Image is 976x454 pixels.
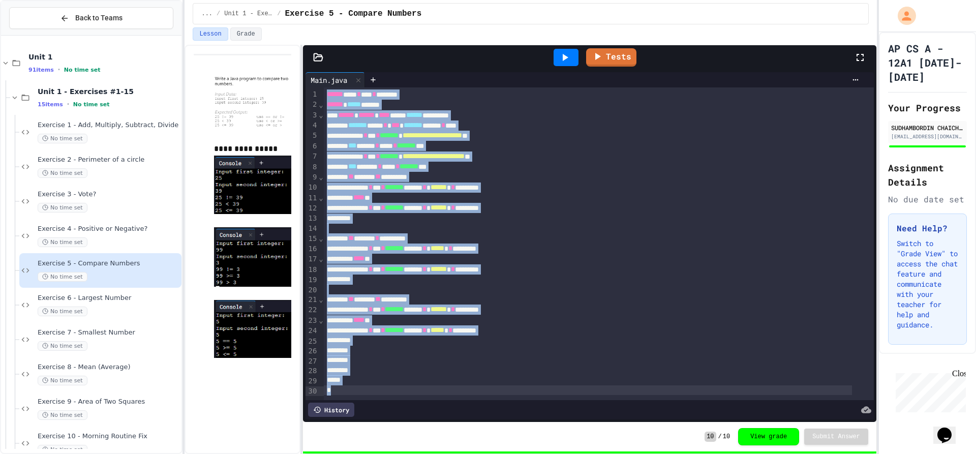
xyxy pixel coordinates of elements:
div: 11 [306,193,318,203]
span: Fold line [318,194,323,202]
span: Fold line [318,101,323,109]
span: Fold line [318,295,323,304]
h2: Your Progress [888,101,967,115]
div: 17 [306,254,318,264]
span: Exercise 7 - Smallest Number [38,328,179,337]
span: Exercise 3 - Vote? [38,190,179,199]
div: 22 [306,305,318,315]
span: Back to Teams [75,13,123,23]
span: • [58,66,60,74]
span: Fold line [318,316,323,324]
span: No time set [38,237,87,247]
div: 2 [306,100,318,110]
div: 3 [306,110,318,120]
span: No time set [38,376,87,385]
div: 16 [306,244,318,254]
span: No time set [38,307,87,316]
div: 14 [306,224,318,234]
div: 28 [306,366,318,376]
span: Exercise 9 - Area of Two Squares [38,398,179,406]
span: ... [201,10,212,18]
span: Fold line [318,234,323,243]
span: No time set [64,67,101,73]
div: 8 [306,162,318,172]
div: Main.java [306,72,365,87]
div: 10 [306,183,318,193]
span: Exercise 6 - Largest Number [38,294,179,302]
span: 10 [723,433,730,441]
span: Submit Answer [812,433,860,441]
span: Unit 1 - Exercises #1-15 [38,87,179,96]
div: 7 [306,152,318,162]
div: 25 [306,337,318,347]
span: No time set [38,203,87,213]
div: 20 [306,285,318,295]
div: 19 [306,275,318,285]
span: Fold line [318,173,323,181]
div: 4 [306,120,318,131]
span: Unit 1 [28,52,179,62]
span: Fold line [318,255,323,263]
div: 27 [306,356,318,367]
span: • [67,100,69,108]
span: Exercise 10 - Morning Routine Fix [38,432,179,441]
span: / [277,10,281,18]
h1: AP CS A - 12A1 [DATE]-[DATE] [888,41,967,84]
iframe: chat widget [892,369,966,412]
div: 30 [306,386,318,397]
span: Exercise 5 - Compare Numbers [38,259,179,268]
span: Exercise 1 - Add, Multiply, Subtract, Divide [38,121,179,130]
div: SUDHAMBORDIN CHAICHUENCHOB [891,123,964,132]
span: Exercise 4 - Positive or Negative? [38,225,179,233]
div: 24 [306,326,318,336]
span: 15 items [38,101,63,108]
a: Tests [586,48,636,67]
div: 29 [306,376,318,386]
div: History [308,403,354,417]
span: No time set [38,168,87,178]
button: Grade [230,27,262,41]
button: Lesson [193,27,228,41]
span: 10 [705,432,716,442]
div: Main.java [306,75,352,85]
button: View grade [738,428,799,445]
span: Exercise 2 - Perimeter of a circle [38,156,179,164]
span: No time set [38,272,87,282]
p: Switch to "Grade View" to access the chat feature and communicate with your teacher for help and ... [897,238,958,330]
span: Fold line [318,111,323,119]
div: 1 [306,89,318,100]
div: 21 [306,295,318,305]
button: Back to Teams [9,7,173,29]
span: Unit 1 - Exercises #1-15 [224,10,273,18]
span: No time set [73,101,110,108]
div: 6 [306,141,318,152]
span: No time set [38,410,87,420]
div: 12 [306,203,318,214]
h2: Assignment Details [888,161,967,189]
div: 15 [306,234,318,244]
div: 26 [306,346,318,356]
iframe: chat widget [933,413,966,444]
div: 9 [306,172,318,183]
h3: Need Help? [897,222,958,234]
div: 18 [306,265,318,275]
span: Exercise 8 - Mean (Average) [38,363,179,372]
div: 13 [306,214,318,224]
div: Chat with us now!Close [4,4,70,65]
span: No time set [38,134,87,143]
span: No time set [38,341,87,351]
span: / [217,10,220,18]
button: Submit Answer [804,429,868,445]
div: 5 [306,131,318,141]
span: / [718,433,722,441]
div: My Account [887,4,919,27]
span: Exercise 5 - Compare Numbers [285,8,421,20]
div: [EMAIL_ADDRESS][DOMAIN_NAME] [891,133,964,140]
span: 91 items [28,67,54,73]
div: 23 [306,316,318,326]
div: No due date set [888,193,967,205]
